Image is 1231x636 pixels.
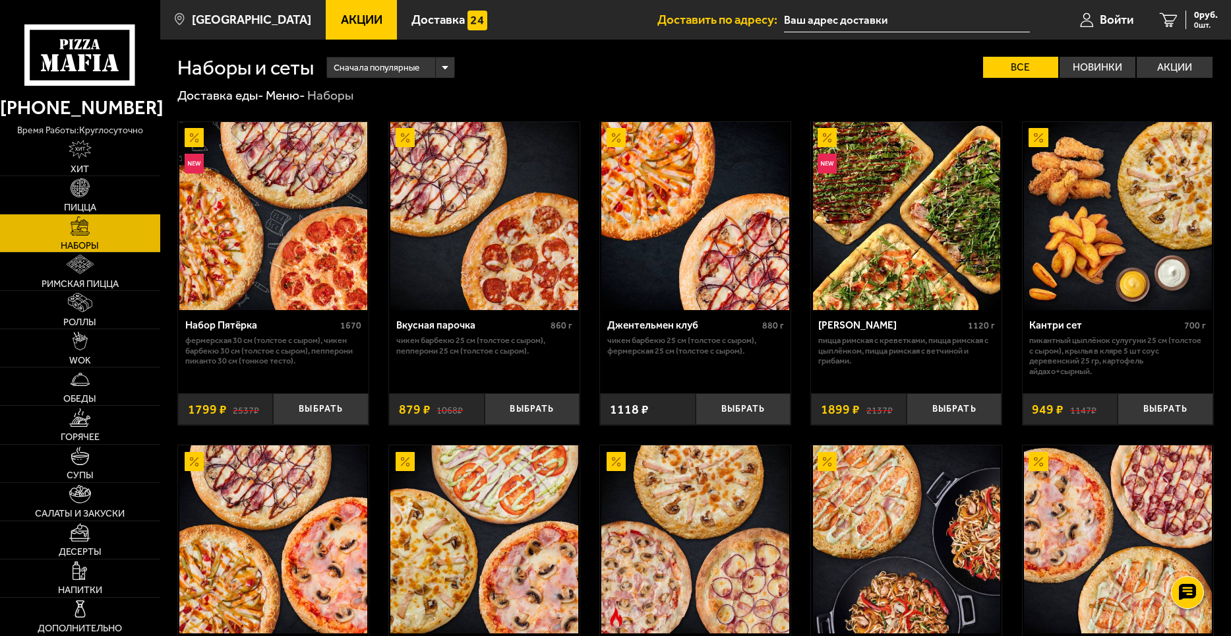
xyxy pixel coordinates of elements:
span: 880 г [762,320,784,331]
a: АкционныйВилладжио [178,445,369,633]
span: 1899 ₽ [821,403,860,416]
span: 860 г [551,320,572,331]
p: Фермерская 30 см (толстое с сыром), Чикен Барбекю 30 см (толстое с сыром), Пепперони Пиканто 30 с... [185,335,362,366]
img: Акционный [607,128,626,147]
button: Выбрать [1118,393,1213,425]
img: Акционный [818,128,837,147]
span: 0 руб. [1194,11,1218,20]
img: Острое блюдо [607,608,626,627]
span: Акции [341,14,382,26]
a: АкционныйОстрое блюдоТрио из Рио [600,445,791,633]
span: Супы [67,470,94,480]
span: Обеды [63,394,96,403]
a: АкционныйДжентельмен клуб [600,122,791,310]
span: 700 г [1184,320,1206,331]
label: Все [983,57,1059,78]
a: Доставка еды- [177,88,264,103]
button: Выбрать [485,393,580,425]
span: Пицца [64,203,96,212]
span: Хит [71,164,89,174]
img: Новинка [818,154,837,173]
p: Чикен Барбекю 25 см (толстое с сыром), Фермерская 25 см (толстое с сыром). [607,335,784,356]
span: 879 ₽ [399,403,431,416]
p: Чикен Барбекю 25 см (толстое с сыром), Пепперони 25 см (толстое с сыром). [396,335,573,356]
img: 3 пиццы [390,445,578,633]
div: Вкусная парочка [396,319,548,332]
span: 1670 [340,320,361,331]
img: Набор Пятёрка [179,122,367,310]
img: Вкусная парочка [390,122,578,310]
img: Мама Миа [813,122,1001,310]
img: Трио из Рио [601,445,789,633]
img: 15daf4d41897b9f0e9f617042186c801.svg [467,11,487,30]
button: Выбрать [907,393,1002,425]
span: 1799 ₽ [188,403,227,416]
div: Набор Пятёрка [185,319,338,332]
img: Акционный [185,128,204,147]
input: Ваш адрес доставки [784,8,1030,32]
div: [PERSON_NAME] [818,319,965,332]
img: Акционный [396,128,415,147]
span: 1120 г [968,320,995,331]
a: АкционныйНовинкаМама Миа [811,122,1002,310]
img: Акционный [396,452,415,471]
a: АкционныйДаВинчи сет [1023,445,1213,633]
label: Новинки [1060,57,1135,78]
span: Доставка [411,14,465,26]
span: Наборы [61,241,99,250]
div: Кантри сет [1029,319,1181,332]
span: Войти [1100,14,1133,26]
span: Салаты и закуски [35,509,125,518]
a: АкционныйВкусная парочка [389,122,580,310]
span: 0 шт. [1194,21,1218,29]
img: Джентельмен клуб [601,122,789,310]
span: Роллы [63,317,96,327]
span: 1118 ₽ [610,403,649,416]
span: Римская пицца [42,279,119,288]
a: Акционный3 пиццы [389,445,580,633]
label: Акции [1137,57,1213,78]
s: 1068 ₽ [436,403,463,416]
div: Наборы [307,87,353,104]
span: 949 ₽ [1032,403,1064,416]
h1: Наборы и сеты [177,57,314,78]
img: Акционный [1029,452,1048,471]
div: Джентельмен клуб [607,319,759,332]
span: Горячее [61,432,100,441]
img: Акционный [818,452,837,471]
span: Сначала популярные [334,55,419,80]
span: Доставить по адресу: [657,14,784,26]
span: WOK [69,356,91,365]
p: Пицца Римская с креветками, Пицца Римская с цыплёнком, Пицца Римская с ветчиной и грибами. [818,335,995,366]
s: 2137 ₽ [866,403,893,416]
img: Акционный [607,452,626,471]
img: Новинка [185,154,204,173]
img: Вилла Капри [813,445,1001,633]
img: Кантри сет [1024,122,1212,310]
p: Пикантный цыплёнок сулугуни 25 см (толстое с сыром), крылья в кляре 5 шт соус деревенский 25 гр, ... [1029,335,1206,376]
img: Акционный [1029,128,1048,147]
a: Меню- [266,88,305,103]
a: АкционныйНовинкаНабор Пятёрка [178,122,369,310]
span: Десерты [59,547,102,556]
img: Вилладжио [179,445,367,633]
span: Дополнительно [38,623,122,633]
button: Выбрать [273,393,369,425]
a: АкционныйКантри сет [1023,122,1213,310]
a: АкционныйВилла Капри [811,445,1002,633]
span: [GEOGRAPHIC_DATA] [192,14,311,26]
span: Напитки [58,585,102,594]
s: 1147 ₽ [1070,403,1096,416]
button: Выбрать [696,393,791,425]
s: 2537 ₽ [233,403,259,416]
img: ДаВинчи сет [1024,445,1212,633]
img: Акционный [185,452,204,471]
